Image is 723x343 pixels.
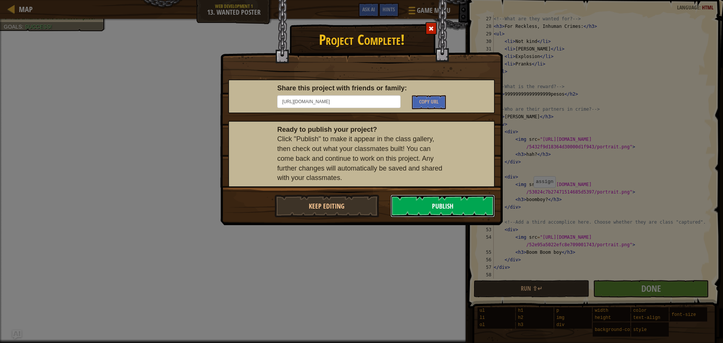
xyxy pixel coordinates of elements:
button: Publish [390,195,495,217]
span: Click "Publish" to make it appear in the class gallery, then check out what your classmates built... [277,135,442,181]
b: Share this project with friends or family: [277,84,407,92]
button: Copy URL [412,95,445,109]
b: Ready to publish your project? [277,126,377,133]
span: Copy URL [419,98,439,105]
button: Keep Editing [275,195,379,217]
h1: Project Complete! [221,28,502,47]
